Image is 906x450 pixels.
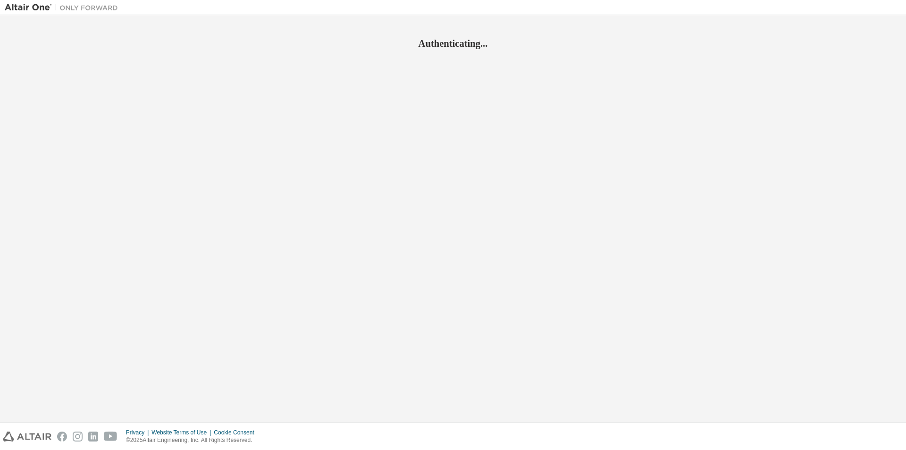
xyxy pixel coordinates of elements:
[3,432,51,442] img: altair_logo.svg
[73,432,83,442] img: instagram.svg
[5,37,901,50] h2: Authenticating...
[88,432,98,442] img: linkedin.svg
[57,432,67,442] img: facebook.svg
[151,429,214,436] div: Website Terms of Use
[126,436,260,444] p: © 2025 Altair Engineering, Inc. All Rights Reserved.
[214,429,260,436] div: Cookie Consent
[5,3,123,12] img: Altair One
[126,429,151,436] div: Privacy
[104,432,117,442] img: youtube.svg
